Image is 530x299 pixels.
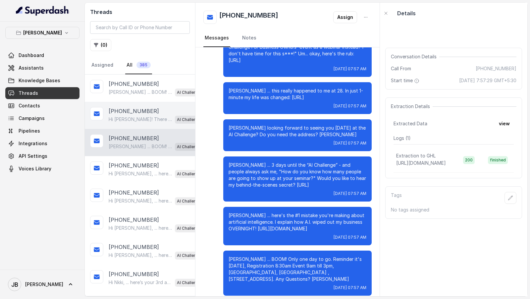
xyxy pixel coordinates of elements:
text: JB [11,281,18,288]
button: [PERSON_NAME] [5,27,79,39]
a: Integrations [5,138,79,149]
a: [PERSON_NAME] [5,275,79,294]
p: Hi [PERSON_NAME], ... here’s your 3rd and final pre-event training for you. Is A.I. going to stea... [109,198,172,204]
span: finished [488,156,508,164]
a: Campaigns [5,112,79,124]
span: 200 [463,156,475,164]
button: view [495,118,514,130]
p: [PHONE_NUMBER] [109,243,159,251]
span: Pipelines [19,128,40,134]
a: Knowledge Bases [5,75,79,87]
p: [PERSON_NAME] ... BOOM! Only one day to go. Reminder it's [DATE], Registration 8:30am ​Event 9am ... [229,256,366,282]
span: Knowledge Bases [19,77,60,84]
p: [PERSON_NAME] ... BOOM! Only one day to go. Reminder it's [DATE], Registration 8:30am ​Event 9am ... [109,143,172,150]
span: [DATE] 07:57 AM [334,191,366,196]
span: Assistants [19,65,44,71]
h2: [PHONE_NUMBER] [219,11,278,24]
p: [PERSON_NAME] ... this really happened to me at 28. In just 1-minute my life was changed: [URL] [229,88,366,101]
span: Threads [19,90,38,96]
a: Threads [5,87,79,99]
a: Dashboard [5,49,79,61]
button: Assign [333,11,357,23]
input: Search by Call ID or Phone Number [90,21,190,34]
p: Hi [PERSON_NAME], ... here’s your 3rd and final pre-event training for you. Is A.I. going to stea... [109,170,172,177]
span: Voices Library [19,165,51,172]
button: (0) [90,39,111,51]
p: [PERSON_NAME] looking forward to seeing you [DATE] at the AI Challenge? Do you need the address? ... [229,125,366,138]
span: Call From [391,65,411,72]
nav: Tabs [203,29,372,47]
p: AI Challenge Australia [177,89,203,96]
p: AI Challenge Australia [177,144,203,150]
span: [DATE] 07:57 AM [334,66,366,72]
span: [DATE] 07:57 AM [334,285,366,290]
span: 385 [136,62,151,68]
p: [PHONE_NUMBER] [109,189,159,197]
span: Start time [391,77,421,84]
span: [DATE] 7:57:29 GMT+5:30 [459,77,516,84]
span: [URL][DOMAIN_NAME] [396,160,446,166]
p: Hi [PERSON_NAME], ... here’s your 3rd and final pre-event training for you. Is A.I. going to stea... [109,225,172,231]
p: Logs ( 1 ) [394,135,514,142]
span: [PHONE_NUMBER] [476,65,516,72]
a: Pipelines [5,125,79,137]
p: [PERSON_NAME] [23,29,62,37]
a: Messages [203,29,230,47]
a: Notes [241,29,258,47]
img: light.svg [16,5,69,16]
p: AI Challenge Australia [177,279,203,286]
p: AI Challenge Australia [177,116,203,123]
p: AI Challenge Australia [177,198,203,205]
span: Extraction Details [391,103,433,110]
p: AI Challenge Australia [177,252,203,259]
nav: Tabs [90,56,190,74]
span: [DATE] 07:57 AM [334,141,366,146]
p: THIS JUST IN: "[PERSON_NAME], can't you just run your 'AI Challenge For Business Owners' event as... [229,37,366,64]
p: Hi [PERSON_NAME]! There will be charging stations available at the venue, so you can keep your de... [109,116,172,123]
a: Contacts [5,100,79,112]
p: Extraction to GHL [396,152,436,159]
p: Hi [PERSON_NAME], ... here’s your 3rd and final pre-event training for you. Is A.I. going to stea... [109,252,172,259]
p: Tags [391,192,402,204]
a: Voices Library [5,163,79,175]
span: Extracted Data [394,120,427,127]
p: [PHONE_NUMBER] [109,161,159,169]
p: [PHONE_NUMBER] [109,270,159,278]
p: [PERSON_NAME] ... 3 days until the “AI Challenge” - and people always ask me, "How do you know ho... [229,162,366,188]
span: Integrations [19,140,47,147]
p: No tags assigned [391,207,516,213]
p: [PHONE_NUMBER] [109,216,159,224]
span: Conversation Details [391,53,439,60]
p: AI Challenge Australia [177,171,203,177]
p: [PHONE_NUMBER] [109,80,159,88]
a: API Settings [5,150,79,162]
a: All385 [125,56,152,74]
span: Dashboard [19,52,44,59]
span: Campaigns [19,115,45,122]
p: [PERSON_NAME] ... BOOM! Only one day to go. Reminder it's [DATE], Registration 8:30am ​Event 9am ... [109,89,172,95]
span: [PERSON_NAME] [25,281,63,288]
a: Assistants [5,62,79,74]
p: [PHONE_NUMBER] [109,107,159,115]
p: [PERSON_NAME] ... here's the #1 mistake you're making about artificial intelligence. I explain ho... [229,212,366,232]
span: Contacts [19,102,40,109]
a: Assigned [90,56,115,74]
span: [DATE] 07:57 AM [334,103,366,109]
p: [PHONE_NUMBER] [109,134,159,142]
h2: Threads [90,8,190,16]
p: AI Challenge Australia [177,225,203,232]
span: API Settings [19,153,47,159]
p: Hi Nkki, ... here’s your 3rd and final pre-event training for you. Is A.I. going to steal your bu... [109,279,172,286]
p: Details [397,9,416,17]
span: [DATE] 07:57 AM [334,235,366,240]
